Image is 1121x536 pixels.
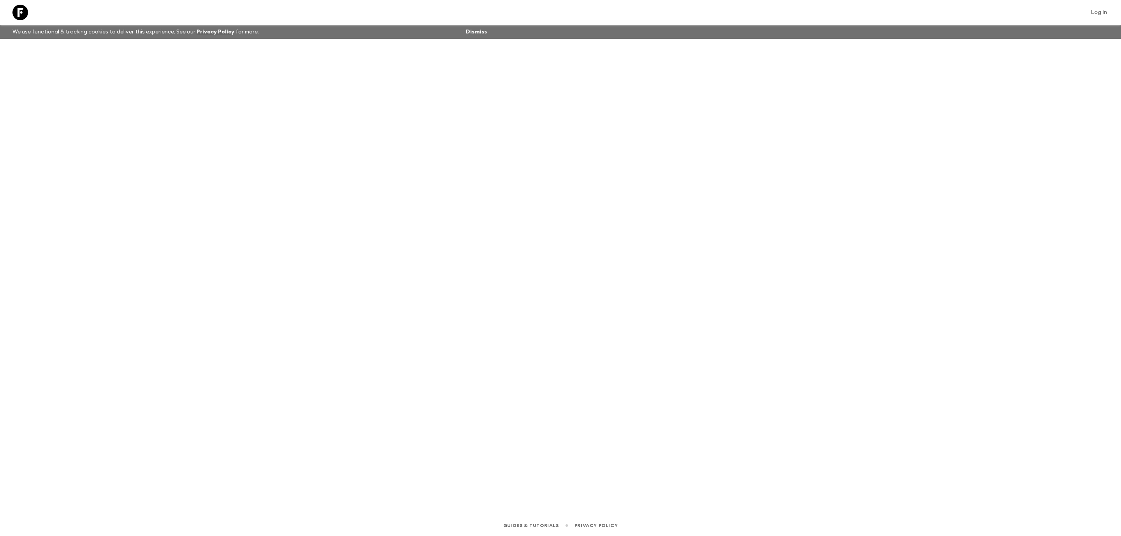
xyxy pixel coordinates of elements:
[503,521,559,530] a: Guides & Tutorials
[197,29,234,35] a: Privacy Policy
[575,521,618,530] a: Privacy Policy
[9,25,262,39] p: We use functional & tracking cookies to deliver this experience. See our for more.
[1087,7,1112,18] a: Log in
[464,26,489,37] button: Dismiss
